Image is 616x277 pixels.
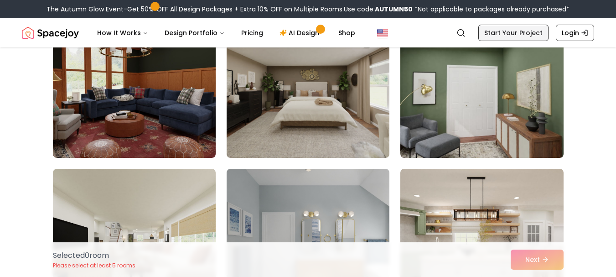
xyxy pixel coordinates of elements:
[272,24,329,42] a: AI Design
[90,24,362,42] nav: Main
[400,12,563,158] img: Room room-3
[478,25,549,41] a: Start Your Project
[556,25,594,41] a: Login
[22,24,79,42] img: Spacejoy Logo
[53,250,135,261] p: Selected 0 room
[90,24,155,42] button: How It Works
[47,5,569,14] div: The Autumn Glow Event-Get 50% OFF All Design Packages + Extra 10% OFF on Multiple Rooms.
[377,27,388,38] img: United States
[344,5,413,14] span: Use code:
[22,18,594,47] nav: Global
[53,262,135,269] p: Please select at least 5 rooms
[331,24,362,42] a: Shop
[22,24,79,42] a: Spacejoy
[413,5,569,14] span: *Not applicable to packages already purchased*
[375,5,413,14] b: AUTUMN50
[234,24,270,42] a: Pricing
[53,12,216,158] img: Room room-1
[227,12,389,158] img: Room room-2
[157,24,232,42] button: Design Portfolio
